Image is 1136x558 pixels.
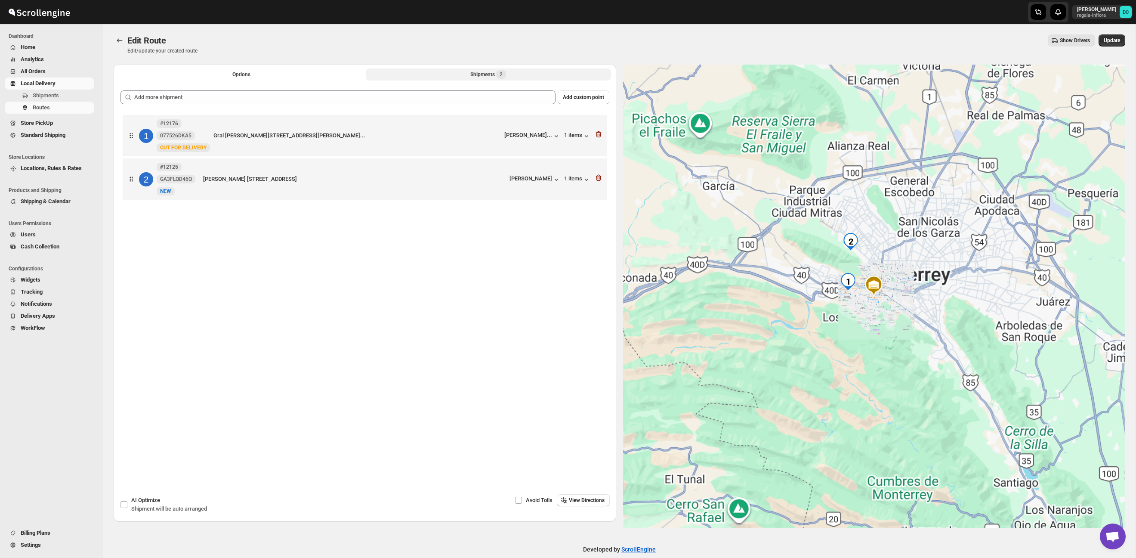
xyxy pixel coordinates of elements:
[160,145,207,151] span: OUT FOR DELIVERY
[504,132,561,140] button: [PERSON_NAME]...
[9,265,97,272] span: Configurations
[21,276,40,283] span: Widgets
[139,129,153,143] div: 1
[1060,37,1090,44] span: Show Drivers
[5,274,94,286] button: Widgets
[1048,34,1095,46] button: Show Drivers
[5,41,94,53] button: Home
[203,175,506,183] div: [PERSON_NAME] [STREET_ADDRESS]
[21,132,65,138] span: Standard Shipping
[134,90,556,104] input: Add more shipment
[840,273,857,291] div: 1
[1123,9,1129,15] text: DC
[500,71,503,78] span: 2
[5,527,94,539] button: Billing Plans
[21,44,35,50] span: Home
[123,115,607,156] div: 1#12176077526DKA5NewOUT FOR DELIVERYGral [PERSON_NAME][STREET_ADDRESS][PERSON_NAME]...[PERSON_NAM...
[127,47,198,54] p: Edit/update your created route
[213,131,501,140] div: Gral [PERSON_NAME][STREET_ADDRESS][PERSON_NAME]...
[563,94,604,101] span: Add custom point
[160,176,192,183] span: GA3FLQD46Q
[9,154,97,161] span: Store Locations
[1100,524,1126,549] div: Open chat
[21,325,45,331] span: WorkFlow
[621,546,656,553] a: ScrollEngine
[5,162,94,174] button: Locations, Rules & Rates
[9,33,97,40] span: Dashboard
[160,188,171,194] span: NEW
[21,165,82,171] span: Locations, Rules & Rates
[558,90,609,104] button: Add custom point
[127,35,166,46] span: Edit Route
[1077,13,1116,18] p: regala-inflora
[1077,6,1116,13] p: [PERSON_NAME]
[131,497,160,503] span: AI Optimize
[564,175,591,184] button: 1 items
[131,505,207,512] span: Shipment will be auto arranged
[7,1,71,23] img: ScrollEngine
[583,545,656,554] p: Developed by
[366,68,611,81] button: Selected Shipments
[160,132,191,139] span: 077526DKA5
[114,84,616,440] div: Selected Shipments
[470,70,506,79] div: Shipments
[9,187,97,194] span: Products and Shipping
[1120,6,1132,18] span: DAVID CORONADO
[21,301,52,307] span: Notifications
[564,132,591,140] button: 1 items
[160,121,178,127] b: #12176
[21,530,50,536] span: Billing Plans
[5,195,94,208] button: Shipping & Calendar
[123,158,607,200] div: 2#12125GA3FLQD46QNewNEW[PERSON_NAME] [STREET_ADDRESS][PERSON_NAME]1 items
[5,65,94,77] button: All Orders
[21,120,53,126] span: Store PickUp
[33,92,59,99] span: Shipments
[9,220,97,227] span: Users Permissions
[842,233,859,251] div: 2
[21,198,71,205] span: Shipping & Calendar
[5,102,94,114] button: Routes
[21,288,43,295] span: Tracking
[1104,37,1120,44] span: Update
[5,310,94,322] button: Delivery Apps
[21,231,36,238] span: Users
[21,80,56,87] span: Local Delivery
[557,494,610,506] button: View Directions
[21,56,44,62] span: Analytics
[232,71,250,78] span: Options
[1099,34,1125,46] button: Update
[21,542,41,548] span: Settings
[1072,5,1133,19] button: User menu
[33,104,50,111] span: Routes
[21,243,59,250] span: Cash Collection
[5,539,94,551] button: Settings
[5,241,94,253] button: Cash Collection
[160,164,178,170] b: #12125
[21,68,46,74] span: All Orders
[526,497,553,503] span: Avoid Tolls
[119,68,364,81] button: All Route Options
[114,34,126,46] button: Routes
[5,53,94,65] button: Analytics
[139,172,153,186] div: 2
[504,132,552,138] div: [PERSON_NAME]...
[5,229,94,241] button: Users
[5,322,94,334] button: WorkFlow
[569,497,605,504] span: View Directions
[5,286,94,298] button: Tracking
[5,298,94,310] button: Notifications
[509,175,561,184] button: [PERSON_NAME]
[21,313,55,319] span: Delivery Apps
[5,90,94,102] button: Shipments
